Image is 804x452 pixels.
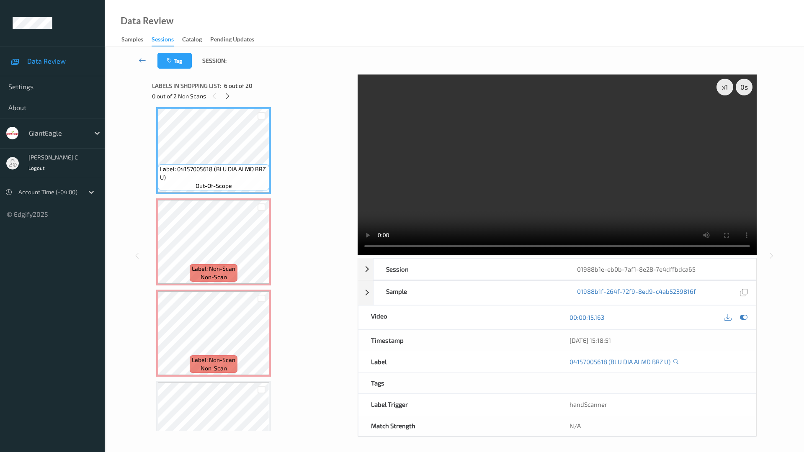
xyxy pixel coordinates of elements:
div: Label [358,351,557,372]
a: 01988b1f-264f-72f9-8ed9-c4ab5239816f [577,287,696,298]
div: Sessions [152,35,174,46]
div: Timestamp [358,330,557,351]
div: Data Review [121,17,173,25]
a: Sessions [152,34,182,46]
div: Sample01988b1f-264f-72f9-8ed9-c4ab5239816f [358,280,756,305]
div: 0 out of 2 Non Scans [152,91,352,101]
div: 01988b1e-eb0b-7af1-8e28-7e4dffbdca65 [564,259,756,280]
div: Tags [358,372,557,393]
div: [DATE] 15:18:51 [569,336,743,344]
div: Sample [374,281,565,305]
span: out-of-scope [196,182,232,190]
div: handScanner [557,394,756,415]
div: N/A [557,415,756,436]
div: Session01988b1e-eb0b-7af1-8e28-7e4dffbdca65 [358,258,756,280]
span: Labels in shopping list: [152,82,221,90]
span: Label: Non-Scan [192,356,235,364]
div: 0 s [736,79,752,95]
div: Samples [121,35,143,46]
a: Samples [121,34,152,46]
span: 6 out of 20 [224,82,252,90]
button: Tag [157,53,192,69]
span: non-scan [201,273,227,281]
span: Label: 04157005618 (BLU DIA ALMD BRZ U) [160,165,267,182]
div: Video [358,306,557,329]
span: Label: Non-Scan [192,265,235,273]
div: Session [374,259,565,280]
div: Match Strength [358,415,557,436]
div: Pending Updates [210,35,254,46]
a: Pending Updates [210,34,263,46]
div: Catalog [182,35,202,46]
div: x 1 [716,79,733,95]
a: 04157005618 (BLU DIA ALMD BRZ U) [569,357,670,366]
a: Catalog [182,34,210,46]
span: Session: [202,56,227,65]
a: 00:00:15.163 [569,313,604,321]
div: Label Trigger [358,394,557,415]
span: non-scan [201,364,227,372]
